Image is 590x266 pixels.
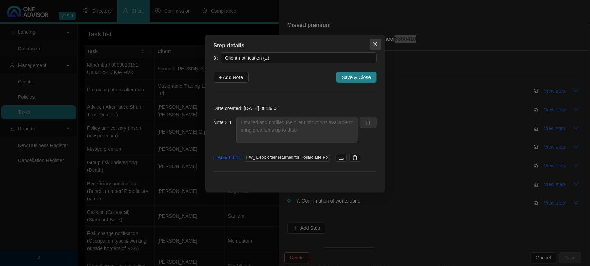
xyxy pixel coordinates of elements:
label: Note 3.1 [214,117,237,128]
p: Date created: [DATE] 08:39:01 [214,105,377,112]
button: + Attach File [214,152,241,163]
label: 3 [214,52,221,63]
span: delete [352,155,358,160]
button: + Add Note [214,72,249,83]
span: FW_ Debit order returned for Hollard Life Policy no_ 6860410 - [PERSON_NAME].msg [244,154,330,162]
button: Close [370,39,381,50]
span: close [373,41,378,47]
button: Save & Close [336,72,377,83]
span: + Add Note [219,73,243,81]
span: + Attach File [214,154,241,161]
span: download [338,155,344,160]
div: Step details [214,41,377,50]
span: Save & Close [342,73,371,81]
textarea: Emailed and notified the client of options available to bring premiums up to date [236,117,358,143]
